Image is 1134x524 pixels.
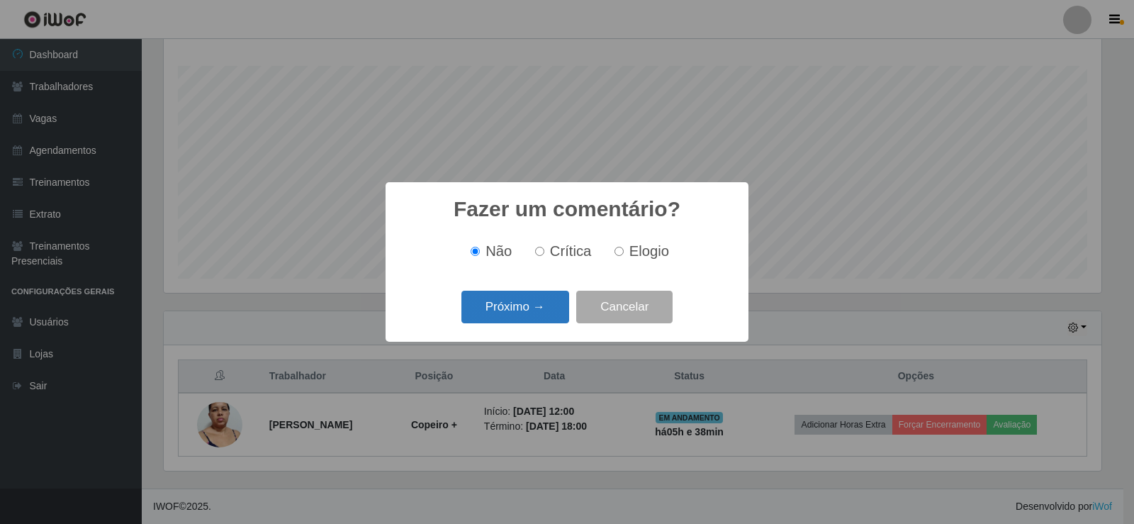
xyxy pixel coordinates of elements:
[576,291,673,324] button: Cancelar
[535,247,544,256] input: Crítica
[471,247,480,256] input: Não
[461,291,569,324] button: Próximo →
[629,243,669,259] span: Elogio
[550,243,592,259] span: Crítica
[485,243,512,259] span: Não
[454,196,680,222] h2: Fazer um comentário?
[614,247,624,256] input: Elogio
